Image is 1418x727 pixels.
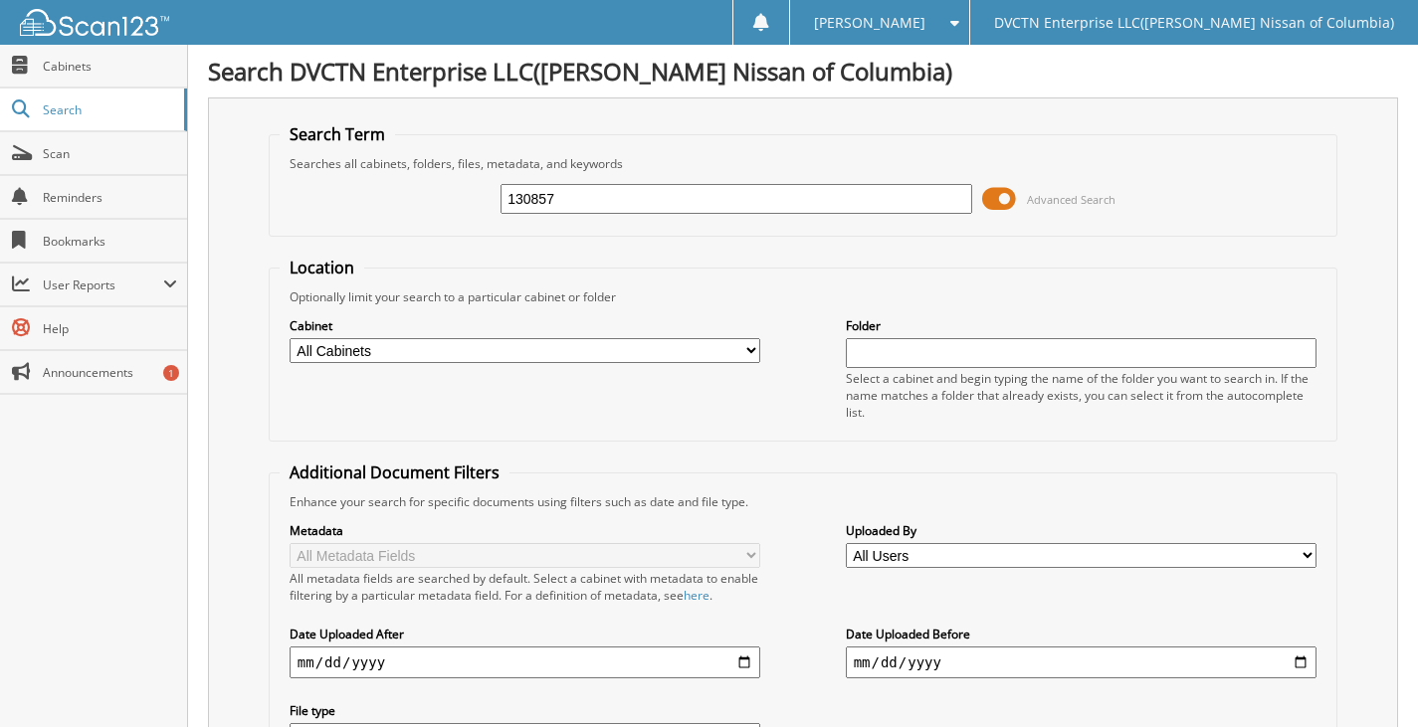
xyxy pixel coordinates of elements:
input: start [290,646,761,678]
span: Reminders [43,189,177,206]
div: Select a cabinet and begin typing the name of the folder you want to search in. If the name match... [846,370,1317,421]
span: [PERSON_NAME] [814,17,925,29]
img: scan123-logo-white.svg [20,9,169,36]
span: Bookmarks [43,233,177,250]
label: Uploaded By [846,522,1317,539]
label: Folder [846,317,1317,334]
label: Metadata [290,522,761,539]
div: Optionally limit your search to a particular cabinet or folder [280,288,1326,305]
input: end [846,646,1317,678]
label: Date Uploaded Before [846,626,1317,642]
a: here [684,587,709,604]
div: All metadata fields are searched by default. Select a cabinet with metadata to enable filtering b... [290,570,761,604]
span: DVCTN Enterprise LLC([PERSON_NAME] Nissan of Columbia) [994,17,1394,29]
h1: Search DVCTN Enterprise LLC([PERSON_NAME] Nissan of Columbia) [208,55,1398,88]
span: Scan [43,145,177,162]
span: User Reports [43,276,163,293]
div: Enhance your search for specific documents using filters such as date and file type. [280,493,1326,510]
span: Cabinets [43,58,177,75]
div: Searches all cabinets, folders, files, metadata, and keywords [280,155,1326,172]
span: Help [43,320,177,337]
legend: Additional Document Filters [280,461,509,483]
span: Announcements [43,364,177,381]
label: File type [290,702,761,719]
span: Advanced Search [1027,192,1115,207]
div: 1 [163,365,179,381]
legend: Location [280,257,364,278]
span: Search [43,101,174,118]
iframe: Chat Widget [1318,632,1418,727]
legend: Search Term [280,123,395,145]
label: Date Uploaded After [290,626,761,642]
label: Cabinet [290,317,761,334]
